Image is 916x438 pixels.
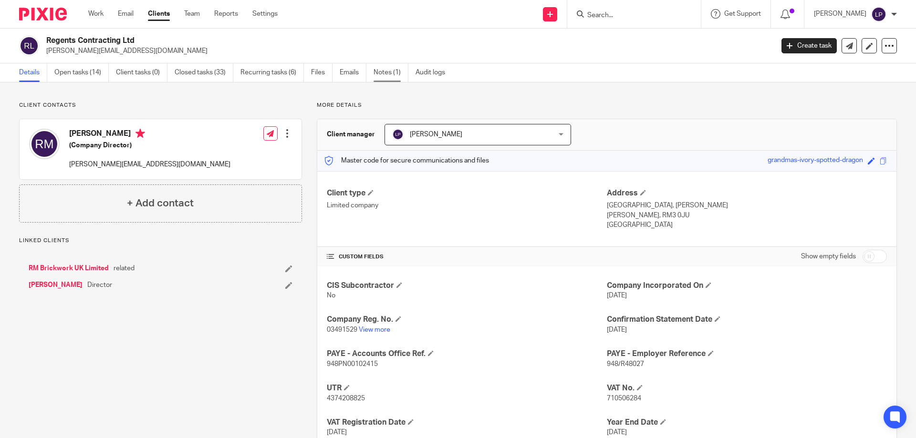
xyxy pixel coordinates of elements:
[607,361,644,367] span: 948/R48027
[19,237,302,244] p: Linked clients
[327,292,335,299] span: No
[118,9,134,19] a: Email
[814,9,866,19] p: [PERSON_NAME]
[19,36,39,56] img: svg%3E
[607,292,627,299] span: [DATE]
[327,326,357,333] span: 03491529
[46,46,767,56] p: [PERSON_NAME][EMAIL_ADDRESS][DOMAIN_NAME]
[252,9,278,19] a: Settings
[392,129,404,140] img: svg%3E
[607,429,627,436] span: [DATE]
[327,349,607,359] h4: PAYE - Accounts Office Ref.
[327,429,347,436] span: [DATE]
[240,63,304,82] a: Recurring tasks (6)
[327,315,607,325] h4: Company Reg. No.
[768,155,863,166] div: grandmas-ivory-spotted-dragon
[327,383,607,393] h4: UTR
[607,326,627,333] span: [DATE]
[19,63,47,82] a: Details
[724,10,761,17] span: Get Support
[327,361,378,367] span: 948PN00102415
[327,281,607,291] h4: CIS Subcontractor
[88,9,104,19] a: Work
[214,9,238,19] a: Reports
[114,264,135,273] span: related
[127,196,194,211] h4: + Add contact
[607,211,887,220] p: [PERSON_NAME], RM3 0JU
[607,349,887,359] h4: PAYE - Employer Reference
[607,188,887,198] h4: Address
[359,326,390,333] a: View more
[327,188,607,198] h4: Client type
[29,280,83,290] a: [PERSON_NAME]
[19,102,302,109] p: Client contacts
[327,418,607,428] h4: VAT Registration Date
[607,281,887,291] h4: Company Incorporated On
[184,9,200,19] a: Team
[607,383,887,393] h4: VAT No.
[416,63,452,82] a: Audit logs
[29,129,60,159] img: svg%3E
[54,63,109,82] a: Open tasks (14)
[340,63,366,82] a: Emails
[327,253,607,261] h4: CUSTOM FIELDS
[781,38,837,53] a: Create task
[801,252,856,261] label: Show empty fields
[135,129,145,138] i: Primary
[116,63,167,82] a: Client tasks (0)
[69,129,230,141] h4: [PERSON_NAME]
[607,395,641,402] span: 710506284
[69,141,230,150] h5: (Company Director)
[327,130,375,139] h3: Client manager
[871,7,886,22] img: svg%3E
[607,220,887,230] p: [GEOGRAPHIC_DATA]
[374,63,408,82] a: Notes (1)
[317,102,897,109] p: More details
[586,11,672,20] input: Search
[607,201,887,210] p: [GEOGRAPHIC_DATA], [PERSON_NAME]
[311,63,333,82] a: Files
[327,395,365,402] span: 4374208825
[19,8,67,20] img: Pixie
[324,156,489,165] p: Master code for secure communications and files
[175,63,233,82] a: Closed tasks (33)
[87,280,112,290] span: Director
[607,418,887,428] h4: Year End Date
[410,131,462,138] span: [PERSON_NAME]
[148,9,170,19] a: Clients
[327,201,607,210] p: Limited company
[46,36,623,46] h2: Regents Contracting Ltd
[29,264,109,273] a: RM Brickwork UK Limited
[607,315,887,325] h4: Confirmation Statement Date
[69,160,230,169] p: [PERSON_NAME][EMAIL_ADDRESS][DOMAIN_NAME]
